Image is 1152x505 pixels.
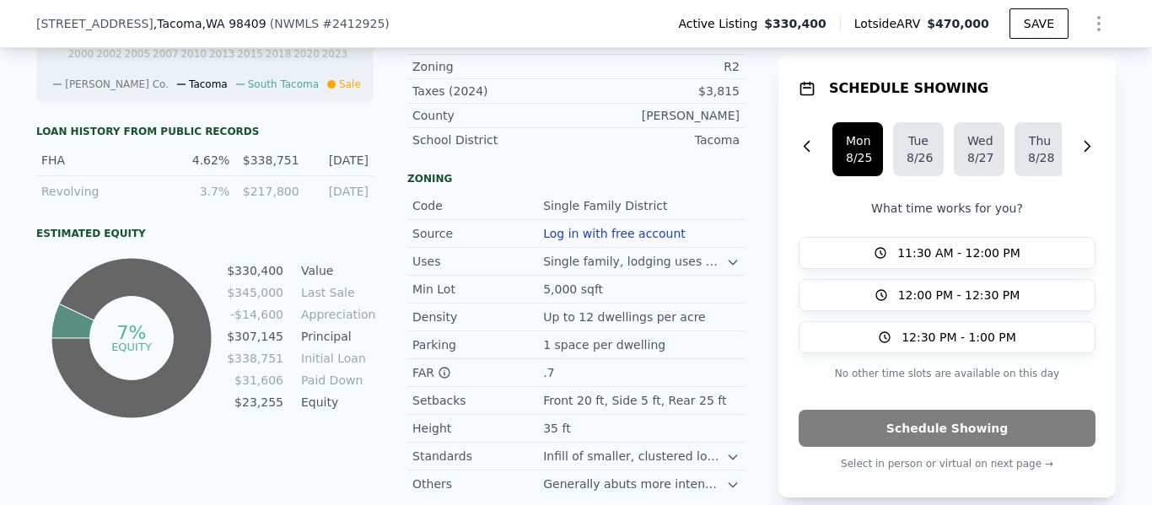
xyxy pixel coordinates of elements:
tspan: 2015 [237,48,263,60]
button: 12:30 PM - 1:00 PM [799,321,1095,353]
button: Tue8/26 [893,122,944,176]
div: FHA [41,152,160,169]
div: [DATE] [310,183,369,200]
button: Log in with free account [543,227,686,240]
div: Single family, lodging uses with one guest room. [543,253,726,270]
div: [DATE] [310,152,369,169]
div: Thu [1028,132,1052,149]
div: Setbacks [412,392,543,409]
span: $330,400 [764,15,826,32]
div: Parking [412,336,543,353]
td: Paid Down [298,371,374,389]
span: 12:30 PM - 1:00 PM [902,329,1016,346]
td: $330,400 [226,261,284,280]
div: Source [412,225,543,242]
td: $31,606 [226,371,284,389]
td: $23,255 [226,393,284,411]
tspan: 2007 [153,48,179,60]
div: Code [412,197,543,214]
span: Tacoma [189,78,228,90]
div: FAR [412,364,543,381]
div: $338,751 [240,152,299,169]
div: Revolving [41,183,160,200]
div: 8/26 [907,149,930,166]
div: Others [412,475,543,492]
button: Thu8/28 [1015,122,1065,176]
div: Uses [412,253,543,270]
span: , Tacoma [153,15,266,32]
button: Show Options [1082,7,1116,40]
div: County [412,107,576,124]
div: 5,000 sqft [543,281,606,298]
div: ( ) [270,15,390,32]
button: Schedule Showing [799,410,1095,447]
span: 11:30 AM - 12:00 PM [897,244,1020,261]
span: [STREET_ADDRESS] [36,15,153,32]
div: School District [412,132,576,148]
tspan: 2000 [68,48,94,60]
div: .7 [543,364,557,381]
p: What time works for you? [799,200,1095,217]
div: Min Lot [412,281,543,298]
button: 11:30 AM - 12:00 PM [799,237,1095,269]
td: Equity [298,393,374,411]
h1: SCHEDULE SHOWING [829,78,988,99]
div: Single Family District [543,197,670,214]
td: Value [298,261,374,280]
button: Mon8/25 [832,122,883,176]
p: Select in person or virtual on next page → [799,454,1095,474]
div: Up to 12 dwellings per acre [543,309,709,325]
span: $470,000 [927,17,989,30]
div: Zoning [412,58,576,75]
span: , WA 98409 [202,17,266,30]
div: Zoning [407,172,745,185]
div: Front 20 ft, Side 5 ft, Rear 25 ft [543,392,729,409]
div: 1 space per dwelling [543,336,669,353]
tspan: 2018 [266,48,292,60]
td: Appreciation [298,305,374,324]
button: 12:00 PM - 12:30 PM [799,279,1095,311]
tspan: 2023 [322,48,348,60]
span: # 2412925 [322,17,385,30]
div: 8/28 [1028,149,1052,166]
span: Active Listing [678,15,764,32]
span: [PERSON_NAME] Co. [65,78,169,90]
div: 35 ft [543,420,573,437]
div: Standards [412,448,543,465]
div: Density [412,309,543,325]
td: $307,145 [226,327,284,346]
span: Sale [339,78,361,90]
span: Lotside ARV [854,15,927,32]
div: Estimated Equity [36,227,374,240]
div: Tacoma [576,132,740,148]
button: Wed8/27 [954,122,1004,176]
div: $217,800 [240,183,299,200]
div: Loan history from public records [36,125,374,138]
tspan: 2013 [209,48,235,60]
td: $338,751 [226,349,284,368]
div: 8/27 [967,149,991,166]
div: Infill of smaller, clustered lots is allowed. [543,448,726,465]
span: 12:00 PM - 12:30 PM [898,287,1020,304]
div: Generally abuts more intense residential and commercial areas. [543,475,726,492]
span: South Tacoma [248,78,319,90]
div: R2 [576,58,740,75]
td: Last Sale [298,283,374,302]
tspan: $42 [57,38,77,50]
div: Taxes (2024) [412,83,576,99]
div: 8/25 [846,149,869,166]
td: Principal [298,327,374,346]
div: 4.62% [170,152,229,169]
div: 3.7% [170,183,229,200]
tspan: 2020 [293,48,320,60]
tspan: 2010 [180,48,207,60]
td: Initial Loan [298,349,374,368]
span: NWMLS [274,17,319,30]
p: No other time slots are available on this day [799,363,1095,384]
td: $345,000 [226,283,284,302]
div: Height [412,420,543,437]
tspan: 2002 [96,48,122,60]
button: SAVE [1009,8,1069,39]
tspan: equity [111,340,152,352]
div: [PERSON_NAME] [576,107,740,124]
